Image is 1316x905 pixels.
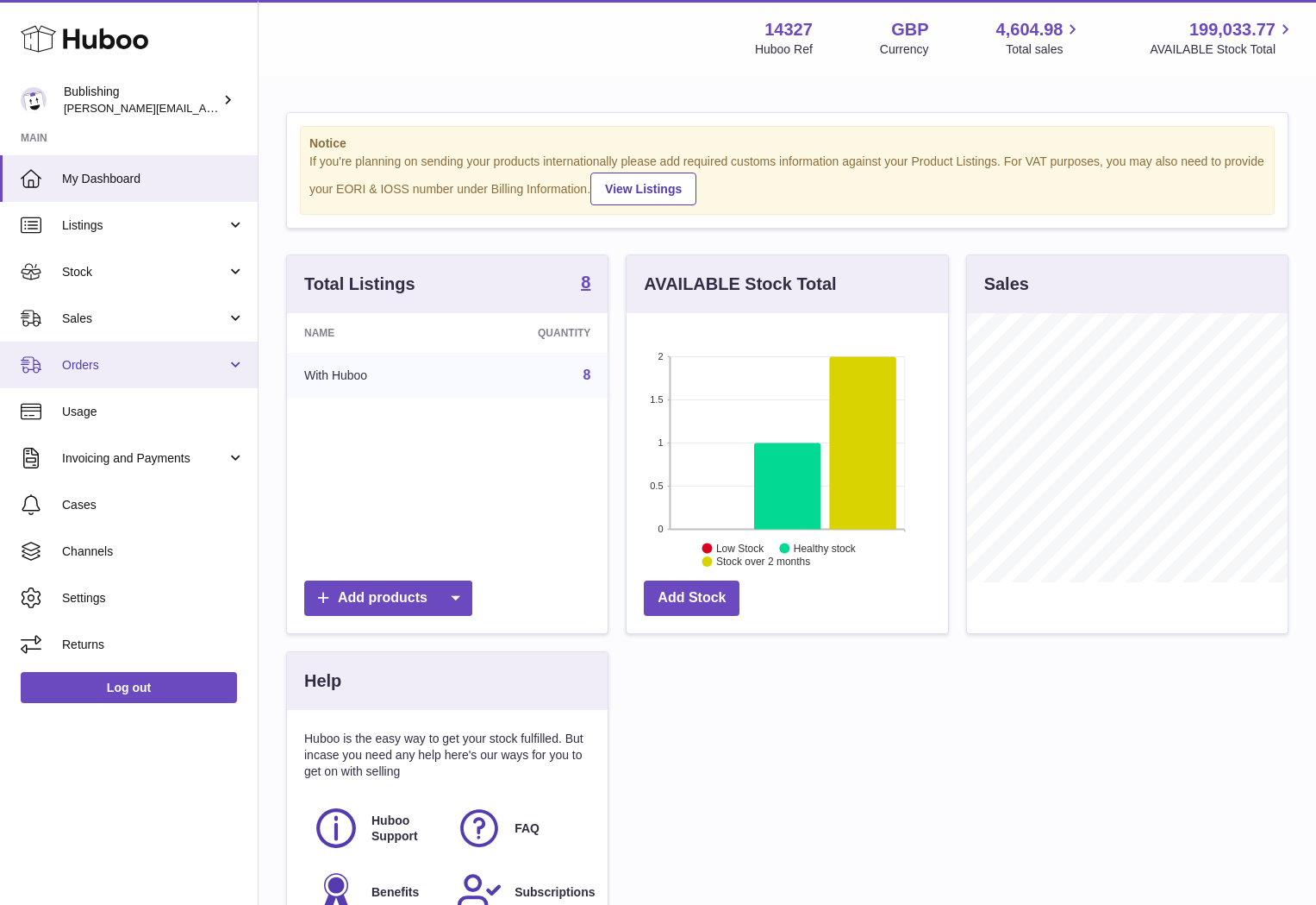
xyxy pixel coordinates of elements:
[583,368,590,382] a: 8
[62,590,245,606] span: Settings
[62,450,227,467] span: Invoicing and Payments
[456,805,582,852] a: FAQ
[62,171,245,187] span: My Dashboard
[456,313,608,353] th: Quantity
[581,273,590,291] strong: 8
[304,731,590,780] p: Huboo is the easy way to get your stock fulfilled. But incase you need any help here's our ways f...
[64,101,346,115] span: [PERSON_NAME][EMAIL_ADDRESS][DOMAIN_NAME]
[755,41,813,58] div: Huboo Ref
[644,273,836,296] h3: AVAILABLE Stock Total
[62,404,245,420] span: Usage
[764,18,813,41] strong: 14327
[287,353,456,398] td: With Huboo
[515,884,595,901] span: Subscriptions
[309,135,1265,152] strong: Notice
[996,18,1083,58] a: 4,604.98 Total sales
[304,581,472,616] a: Add products
[590,173,696,205] a: View Listings
[1006,41,1082,58] span: Total sales
[1189,18,1275,41] span: 199,033.77
[880,41,929,58] div: Currency
[644,581,739,616] a: Add Stock
[304,669,341,693] h3: Help
[62,497,245,513] span: Cases
[651,394,664,405] text: 1.5
[984,273,1029,296] h3: Sales
[304,273,415,296] h3: Total Listings
[371,813,437,845] span: Huboo Support
[62,544,245,560] span: Channels
[64,84,219,116] div: Bublishing
[716,556,810,568] text: Stock over 2 months
[62,264,227,280] span: Stock
[658,351,664,361] text: 2
[62,637,245,653] span: Returns
[794,542,857,554] text: Healthy stock
[716,542,764,554] text: Low Stock
[996,18,1063,41] span: 4,604.98
[651,481,664,491] text: 0.5
[62,311,227,327] span: Sales
[287,313,456,353] th: Name
[62,357,227,374] span: Orders
[21,87,47,113] img: hamza@bublishing.com
[309,154,1265,205] div: If you're planning on sending your products internationally please add required customs informati...
[62,217,227,234] span: Listings
[313,805,439,852] a: Huboo Support
[515,820,539,837] span: FAQ
[1150,18,1295,58] a: 199,033.77 AVAILABLE Stock Total
[658,524,664,534] text: 0
[1150,41,1295,58] span: AVAILABLE Stock Total
[371,884,419,901] span: Benefits
[581,273,590,294] a: 8
[658,437,664,448] text: 1
[891,18,928,41] strong: GBP
[21,672,237,703] a: Log out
